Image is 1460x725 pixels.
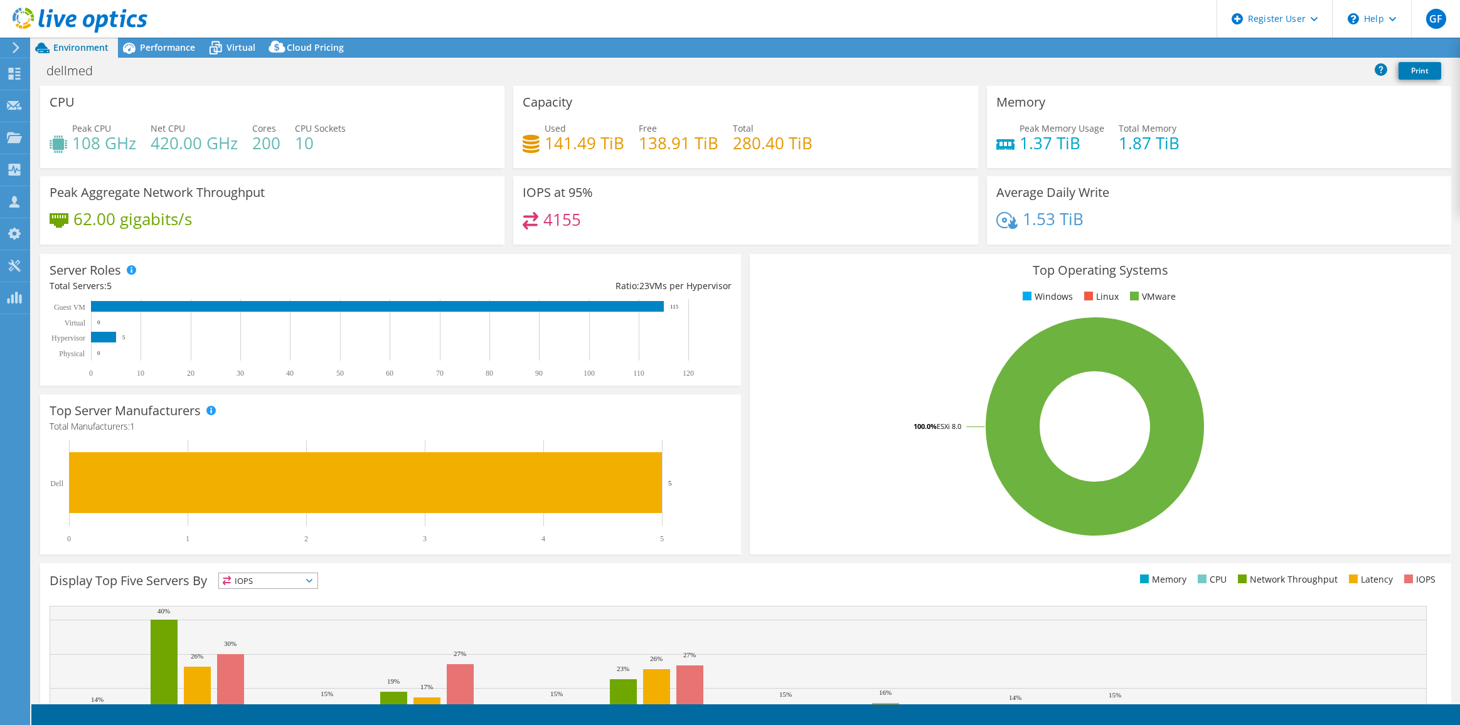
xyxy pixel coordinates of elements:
[996,95,1045,109] h3: Memory
[545,122,566,134] span: Used
[1195,573,1227,586] li: CPU
[387,677,400,685] text: 19%
[543,213,581,226] h4: 4155
[97,350,100,356] text: 0
[1426,9,1446,29] span: GF
[73,212,192,226] h4: 62.00 gigabits/s
[914,421,937,431] tspan: 100.0%
[122,334,125,341] text: 5
[1023,212,1084,226] h4: 1.53 TiB
[1401,573,1436,586] li: IOPS
[191,652,203,660] text: 26%
[252,136,280,150] h4: 200
[336,369,344,378] text: 50
[1137,573,1186,586] li: Memory
[1020,122,1104,134] span: Peak Memory Usage
[89,369,93,378] text: 0
[683,651,696,659] text: 27%
[1119,122,1176,134] span: Total Memory
[436,369,444,378] text: 70
[54,303,85,312] text: Guest VM
[650,655,663,662] text: 26%
[535,369,543,378] text: 90
[72,122,111,134] span: Peak CPU
[639,122,657,134] span: Free
[157,607,170,615] text: 40%
[391,279,732,293] div: Ratio: VMs per Hypervisor
[668,479,672,487] text: 5
[759,263,1441,277] h3: Top Operating Systems
[50,263,121,277] h3: Server Roles
[286,369,294,378] text: 40
[51,334,85,342] text: Hypervisor
[151,122,185,134] span: Net CPU
[107,280,112,292] span: 5
[1109,691,1121,699] text: 15%
[50,186,265,199] h3: Peak Aggregate Network Throughput
[295,136,346,150] h4: 10
[617,665,629,672] text: 23%
[846,703,858,711] text: 12%
[50,420,732,433] h4: Total Manufacturers:
[65,319,86,327] text: Virtual
[670,304,679,310] text: 115
[545,136,624,150] h4: 141.49 TiB
[1348,13,1359,24] svg: \n
[252,122,276,134] span: Cores
[287,41,344,53] span: Cloud Pricing
[879,689,892,696] text: 16%
[912,704,925,711] text: 11%
[639,136,718,150] h4: 138.91 TiB
[454,650,466,657] text: 27%
[151,136,238,150] h4: 420.00 GHz
[733,122,754,134] span: Total
[41,64,112,78] h1: dellmed
[59,349,85,358] text: Physical
[72,136,136,150] h4: 108 GHz
[130,420,135,432] span: 1
[1081,290,1119,304] li: Linux
[386,369,393,378] text: 60
[140,41,195,53] span: Performance
[583,369,595,378] text: 100
[224,640,237,647] text: 30%
[67,534,71,543] text: 0
[237,369,244,378] text: 30
[660,534,664,543] text: 5
[1127,290,1176,304] li: VMware
[633,369,644,378] text: 110
[1020,136,1104,150] h4: 1.37 TiB
[137,369,144,378] text: 10
[187,369,194,378] text: 20
[50,279,391,293] div: Total Servers:
[186,534,189,543] text: 1
[523,95,572,109] h3: Capacity
[639,280,649,292] span: 23
[486,369,493,378] text: 80
[1235,573,1338,586] li: Network Throughput
[541,534,545,543] text: 4
[53,41,109,53] span: Environment
[1020,290,1073,304] li: Windows
[97,319,100,325] text: 0
[937,421,961,431] tspan: ESXi 8.0
[1009,694,1021,701] text: 14%
[1119,136,1180,150] h4: 1.87 TiB
[91,696,104,703] text: 14%
[50,95,75,109] h3: CPU
[295,122,346,134] span: CPU Sockets
[219,573,317,588] span: IOPS
[733,136,813,150] h4: 280.40 TiB
[550,690,563,697] text: 15%
[1346,573,1393,586] li: Latency
[996,186,1109,199] h3: Average Daily Write
[523,186,593,199] h3: IOPS at 95%
[226,41,255,53] span: Virtual
[423,534,427,543] text: 3
[50,479,63,488] text: Dell
[321,690,333,697] text: 15%
[1399,62,1441,80] a: Print
[779,691,792,698] text: 15%
[683,369,694,378] text: 120
[50,404,201,418] h3: Top Server Manufacturers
